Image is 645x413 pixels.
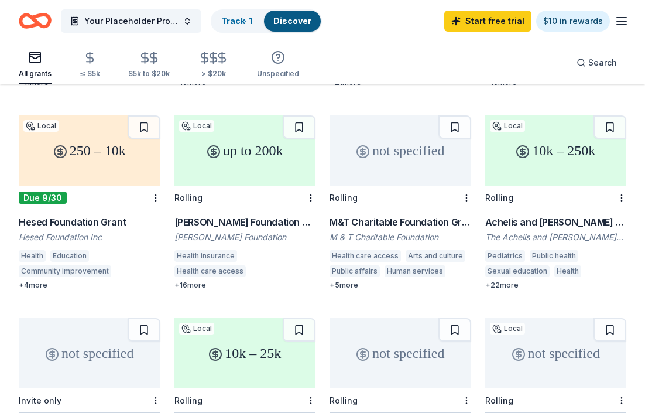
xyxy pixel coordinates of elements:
[84,14,178,28] span: Your Placeholder Project
[330,281,471,290] div: + 5 more
[174,395,203,405] div: Rolling
[198,46,229,84] button: > $20k
[406,250,465,262] div: Arts and culture
[257,69,299,78] div: Unspecified
[485,250,525,262] div: Pediatrics
[444,11,531,32] a: Start free trial
[174,281,316,290] div: + 16 more
[485,115,627,186] div: 10k – 250k
[128,46,170,84] button: $5k to $20k
[179,323,214,335] div: Local
[128,69,170,78] div: $5k to $20k
[19,115,160,186] div: 250 – 10k
[330,115,471,290] a: not specifiedRollingM&T Charitable Foundation GrantsM & T Charitable FoundationHealth care access...
[19,115,160,290] a: 250 – 10kLocalDue 9/30Hesed Foundation GrantHesed Foundation IncHealthEducationCommunity improvem...
[19,7,52,35] a: Home
[174,231,316,243] div: [PERSON_NAME] Foundation
[19,281,160,290] div: + 4 more
[19,395,61,405] div: Invite only
[385,265,445,277] div: Human services
[485,395,513,405] div: Rolling
[588,56,617,70] span: Search
[221,16,252,26] a: Track· 1
[330,215,471,229] div: M&T Charitable Foundation Grants
[19,192,67,204] div: Due 9/30
[19,231,160,243] div: Hesed Foundation Inc
[330,231,471,243] div: M & T Charitable Foundation
[174,250,237,262] div: Health insurance
[485,215,627,229] div: Achelis and [PERSON_NAME] Foundation Grant
[174,115,316,290] a: up to 200kLocalRolling[PERSON_NAME] Foundation Grant[PERSON_NAME] FoundationHealth insuranceHealt...
[490,323,525,335] div: Local
[330,115,471,186] div: not specified
[273,16,311,26] a: Discover
[174,115,316,186] div: up to 200k
[485,115,627,290] a: 10k – 250kLocalRollingAchelis and [PERSON_NAME] Foundation GrantThe Achelis and [PERSON_NAME] Fou...
[211,9,322,33] button: Track· 1Discover
[330,318,471,388] div: not specified
[330,193,358,203] div: Rolling
[19,265,111,277] div: Community improvement
[485,193,513,203] div: Rolling
[485,265,550,277] div: Sexual education
[257,46,299,84] button: Unspecified
[490,120,525,132] div: Local
[50,250,89,262] div: Education
[330,395,358,405] div: Rolling
[530,250,578,262] div: Public health
[567,51,626,74] button: Search
[174,193,203,203] div: Rolling
[19,46,52,84] button: All grants
[19,215,160,229] div: Hesed Foundation Grant
[19,318,160,388] div: not specified
[179,120,214,132] div: Local
[80,69,100,78] div: ≤ $5k
[19,250,46,262] div: Health
[536,11,610,32] a: $10 in rewards
[485,231,627,243] div: The Achelis and [PERSON_NAME] Foundation
[23,120,59,132] div: Local
[554,265,581,277] div: Health
[174,265,246,277] div: Health care access
[330,265,380,277] div: Public affairs
[61,9,201,33] button: Your Placeholder Project
[198,69,229,78] div: > $20k
[19,69,52,78] div: All grants
[330,250,401,262] div: Health care access
[485,281,627,290] div: + 22 more
[485,318,627,388] div: not specified
[174,318,316,388] div: 10k – 25k
[174,215,316,229] div: [PERSON_NAME] Foundation Grant
[80,46,100,84] button: ≤ $5k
